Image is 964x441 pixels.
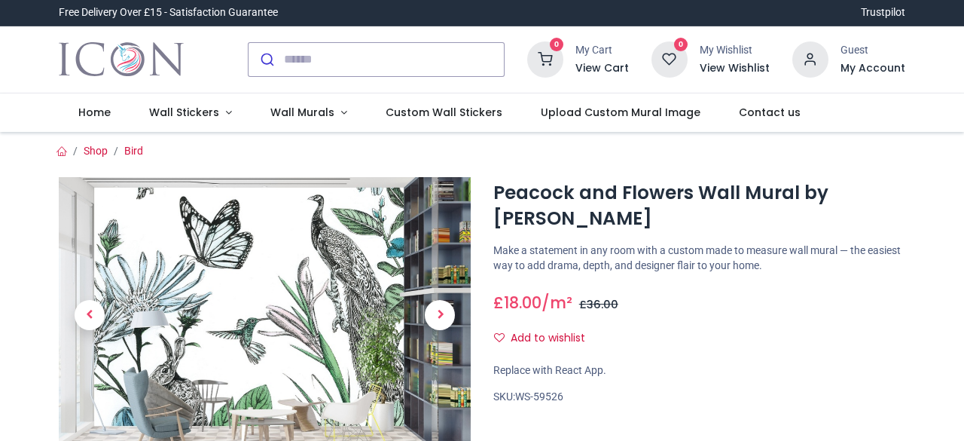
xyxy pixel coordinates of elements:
[579,297,618,312] span: £
[651,52,688,64] a: 0
[840,43,905,58] div: Guest
[78,105,111,120] span: Home
[251,93,366,133] a: Wall Murals
[527,52,563,64] a: 0
[59,5,278,20] div: Free Delivery Over £15 - Satisfaction Guarantee
[541,105,700,120] span: Upload Custom Mural Image
[515,390,563,403] span: WS-59526
[59,38,183,81] img: Icon Wall Stickers
[861,5,905,20] a: Trustpilot
[249,43,284,76] button: Submit
[493,180,905,232] h1: Peacock and Flowers Wall Mural by [PERSON_NAME]
[700,43,770,58] div: My Wishlist
[493,363,905,378] div: Replace with React App.
[840,61,905,76] a: My Account
[493,292,541,314] span: £
[674,38,688,52] sup: 0
[587,297,618,312] span: 36.00
[84,145,108,157] a: Shop
[149,105,219,120] span: Wall Stickers
[59,38,183,81] a: Logo of Icon Wall Stickers
[59,219,120,412] a: Previous
[575,61,629,76] a: View Cart
[425,300,455,330] span: Next
[386,105,502,120] span: Custom Wall Stickers
[409,219,471,412] a: Next
[124,145,143,157] a: Bird
[493,326,598,351] button: Add to wishlistAdd to wishlist
[504,292,541,314] span: 18.00
[493,390,905,405] div: SKU:
[493,243,905,273] p: Make a statement in any room with a custom made to measure wall mural — the easiest way to add dr...
[494,332,505,343] i: Add to wishlist
[270,105,334,120] span: Wall Murals
[75,300,105,330] span: Previous
[541,292,572,314] span: /m²
[739,105,801,120] span: Contact us
[130,93,252,133] a: Wall Stickers
[575,43,629,58] div: My Cart
[550,38,564,52] sup: 0
[700,61,770,76] a: View Wishlist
